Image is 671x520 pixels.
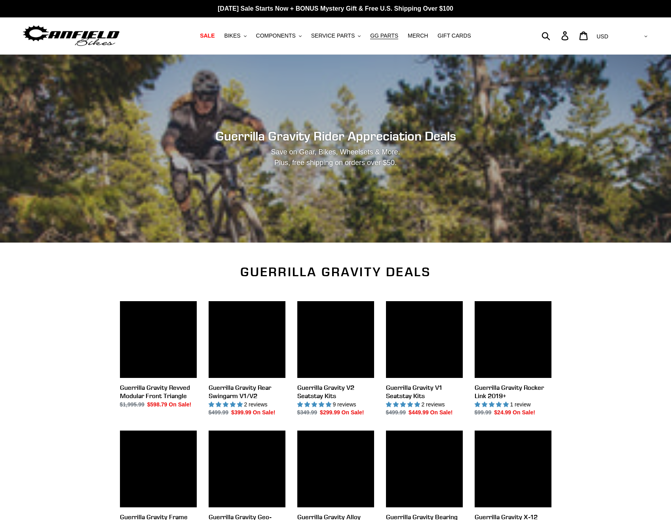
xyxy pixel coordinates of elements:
a: MERCH [404,30,432,41]
span: SERVICE PARTS [311,32,355,39]
a: GIFT CARDS [433,30,475,41]
h2: Guerrilla Gravity Deals [120,264,551,279]
span: SALE [200,32,215,39]
input: Search [546,27,566,44]
button: SERVICE PARTS [307,30,365,41]
span: COMPONENTS [256,32,296,39]
img: Canfield Bikes [22,23,121,48]
a: GG PARTS [366,30,402,41]
button: BIKES [220,30,250,41]
span: MERCH [408,32,428,39]
button: COMPONENTS [252,30,306,41]
span: GIFT CARDS [437,32,471,39]
h2: Guerrilla Gravity Rider Appreciation Deals [120,129,551,144]
span: BIKES [224,32,240,39]
p: Save on Gear, Bikes, Wheelsets & More. Plus, free shipping on orders over $50. [174,147,498,168]
span: GG PARTS [370,32,398,39]
a: SALE [196,30,219,41]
